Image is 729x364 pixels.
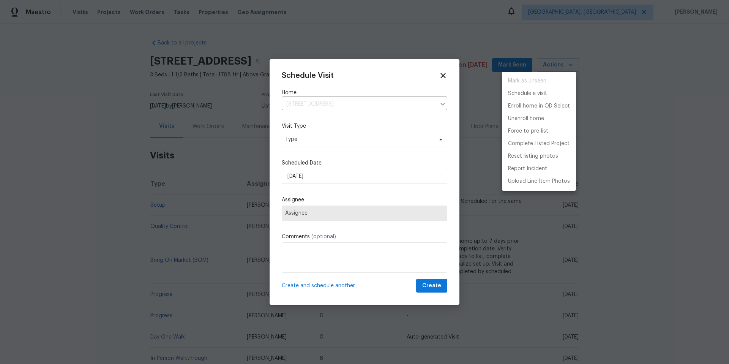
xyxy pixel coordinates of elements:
[508,90,547,98] p: Schedule a visit
[508,115,544,123] p: Unenroll home
[508,152,558,160] p: Reset listing photos
[508,127,548,135] p: Force to pre-list
[508,102,570,110] p: Enroll home in OD Select
[508,140,570,148] p: Complete Listed Project
[508,165,547,173] p: Report Incident
[508,177,570,185] p: Upload Line Item Photos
